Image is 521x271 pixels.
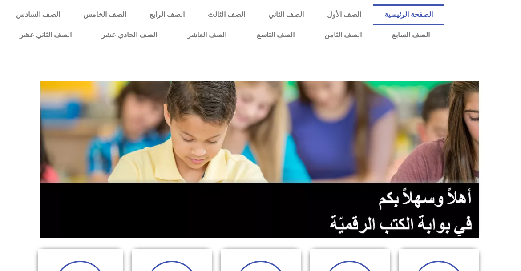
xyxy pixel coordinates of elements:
[4,4,72,25] a: الصف السادس
[373,4,444,25] a: الصفحة الرئيسية
[309,25,377,45] a: الصف الثامن
[377,25,445,45] a: الصف السابع
[196,4,257,25] a: الصف الثالث
[242,25,310,45] a: الصف التاسع
[257,4,315,25] a: الصف الثاني
[138,4,196,25] a: الصف الرابع
[87,25,173,45] a: الصف الحادي عشر
[72,4,138,25] a: الصف الخامس
[315,4,373,25] a: الصف الأول
[4,25,87,45] a: الصف الثاني عشر
[172,25,242,45] a: الصف العاشر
